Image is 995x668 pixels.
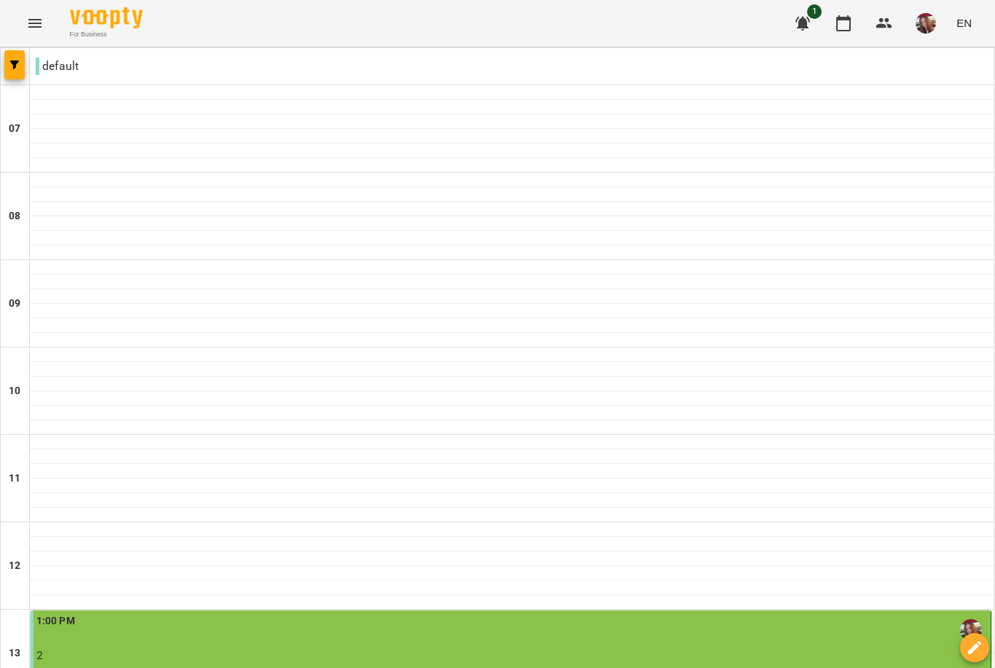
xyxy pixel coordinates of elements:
[9,121,20,137] h6: 07
[9,208,20,224] h6: 08
[36,613,75,629] label: 1:00 PM
[916,13,936,34] img: 67504ac152b1835d9c7ace4e6127cb00.jpg
[956,15,972,31] span: EN
[9,645,20,661] h6: 13
[9,558,20,574] h6: 12
[9,383,20,399] h6: 10
[70,7,143,28] img: Voopty Logo
[17,6,52,41] button: Menu
[960,619,982,641] img: Anastasia
[951,9,978,36] button: EN
[807,4,822,19] span: 1
[36,647,988,664] p: 2
[36,58,79,75] p: default
[70,30,143,39] span: For Business
[9,471,20,487] h6: 11
[9,296,20,312] h6: 09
